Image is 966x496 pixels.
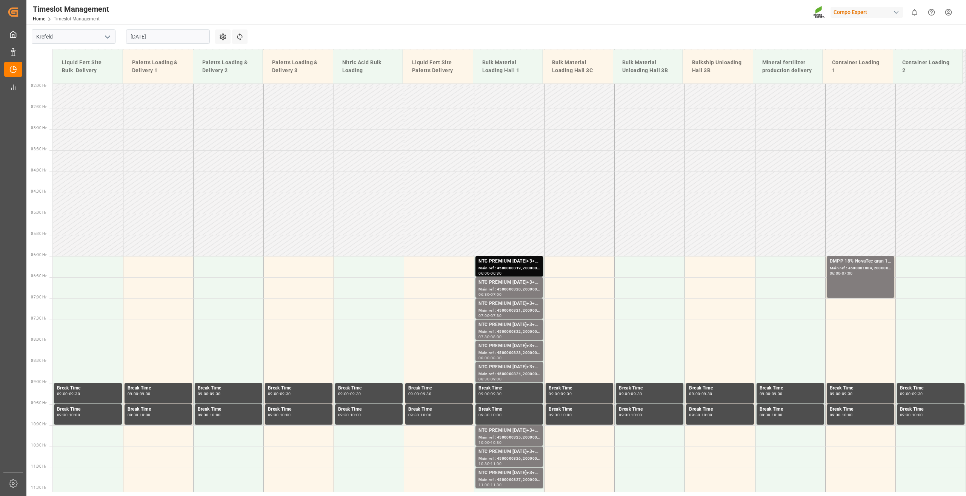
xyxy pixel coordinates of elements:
[489,335,491,338] div: -
[549,385,610,392] div: Break Time
[689,56,747,77] div: Bulkship Unloading Hall 3B
[491,335,501,338] div: 08:00
[478,329,540,335] div: Main ref : 4500000322, 2000000077;
[689,392,700,396] div: 09:00
[31,295,46,299] span: 07:00 Hr
[31,274,46,278] span: 06:30 Hr
[759,56,817,77] div: Mineral fertilizer production delivery
[350,392,361,396] div: 09:30
[478,448,540,456] div: NTC PREMIUM [DATE]+3+TE BULK;
[760,385,821,392] div: Break Time
[31,358,46,363] span: 08:30 Hr
[198,385,259,392] div: Break Time
[479,56,537,77] div: Bulk Material Loading Hall 1
[912,413,923,417] div: 10:00
[619,385,680,392] div: Break Time
[772,413,783,417] div: 10:00
[561,413,572,417] div: 10:00
[900,392,911,396] div: 09:00
[561,392,572,396] div: 09:30
[269,56,327,77] div: Paletts Loading & Delivery 3
[911,413,912,417] div: -
[478,272,489,275] div: 06:00
[208,392,209,396] div: -
[408,406,470,413] div: Break Time
[140,392,151,396] div: 09:30
[419,392,420,396] div: -
[489,293,491,296] div: -
[912,392,923,396] div: 09:30
[760,406,821,413] div: Break Time
[619,392,630,396] div: 09:00
[478,427,540,434] div: NTC PREMIUM [DATE]+3+TE BULK;
[906,4,923,21] button: show 0 new notifications
[338,413,349,417] div: 09:30
[478,483,489,487] div: 11:00
[59,56,117,77] div: Liquid Fert Site Bulk Delivery
[31,232,46,236] span: 05:30 Hr
[478,413,489,417] div: 09:30
[478,258,540,265] div: NTC PREMIUM [DATE]+3+TE BULK;
[830,406,891,413] div: Break Time
[31,380,46,384] span: 09:00 Hr
[560,413,561,417] div: -
[491,377,501,381] div: 09:00
[700,413,701,417] div: -
[408,385,470,392] div: Break Time
[619,56,677,77] div: Bulk Material Unloading Hall 3B
[842,392,853,396] div: 09:30
[478,456,540,462] div: Main ref : 4500000326, 2000000077;
[69,392,80,396] div: 09:30
[102,31,113,43] button: open menu
[700,392,701,396] div: -
[280,413,291,417] div: 10:00
[33,16,45,22] a: Home
[491,314,501,317] div: 07:30
[409,56,467,77] div: Liquid Fert Site Paletts Delivery
[349,392,350,396] div: -
[760,392,771,396] div: 09:00
[900,406,961,413] div: Break Time
[210,413,221,417] div: 10:00
[478,441,489,444] div: 10:00
[900,385,961,392] div: Break Time
[689,385,751,392] div: Break Time
[31,126,46,130] span: 03:00 Hr
[478,335,489,338] div: 07:30
[830,258,891,265] div: DMPP 18% NovaTec gran 1100kg CON;DMPP 18% NTC redbrown 1100kg CON MTO;DMPP 34,8% NTC Sol 1100kg CON;
[31,422,46,426] span: 10:00 Hr
[478,477,540,483] div: Main ref : 4500000327, 2000000077;
[128,385,189,392] div: Break Time
[478,377,489,381] div: 08:30
[489,314,491,317] div: -
[560,392,561,396] div: -
[478,307,540,314] div: Main ref : 4500000321, 2000000077;
[279,392,280,396] div: -
[349,413,350,417] div: -
[420,413,431,417] div: 10:00
[338,385,400,392] div: Break Time
[549,56,607,77] div: Bulk Material Loading Hall 3C
[770,392,771,396] div: -
[549,406,610,413] div: Break Time
[198,413,209,417] div: 09:30
[830,413,841,417] div: 09:30
[630,413,631,417] div: -
[489,356,491,360] div: -
[491,462,501,465] div: 11:00
[68,392,69,396] div: -
[478,286,540,293] div: Main ref : 4500000320, 2000000077;
[631,413,642,417] div: 10:00
[31,83,46,88] span: 02:00 Hr
[689,413,700,417] div: 09:30
[57,385,119,392] div: Break Time
[923,4,940,21] button: Help Center
[900,413,911,417] div: 09:30
[478,392,489,396] div: 09:00
[280,392,291,396] div: 09:30
[279,413,280,417] div: -
[32,29,115,44] input: Type to search/select
[268,406,329,413] div: Break Time
[549,392,560,396] div: 09:00
[840,392,841,396] div: -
